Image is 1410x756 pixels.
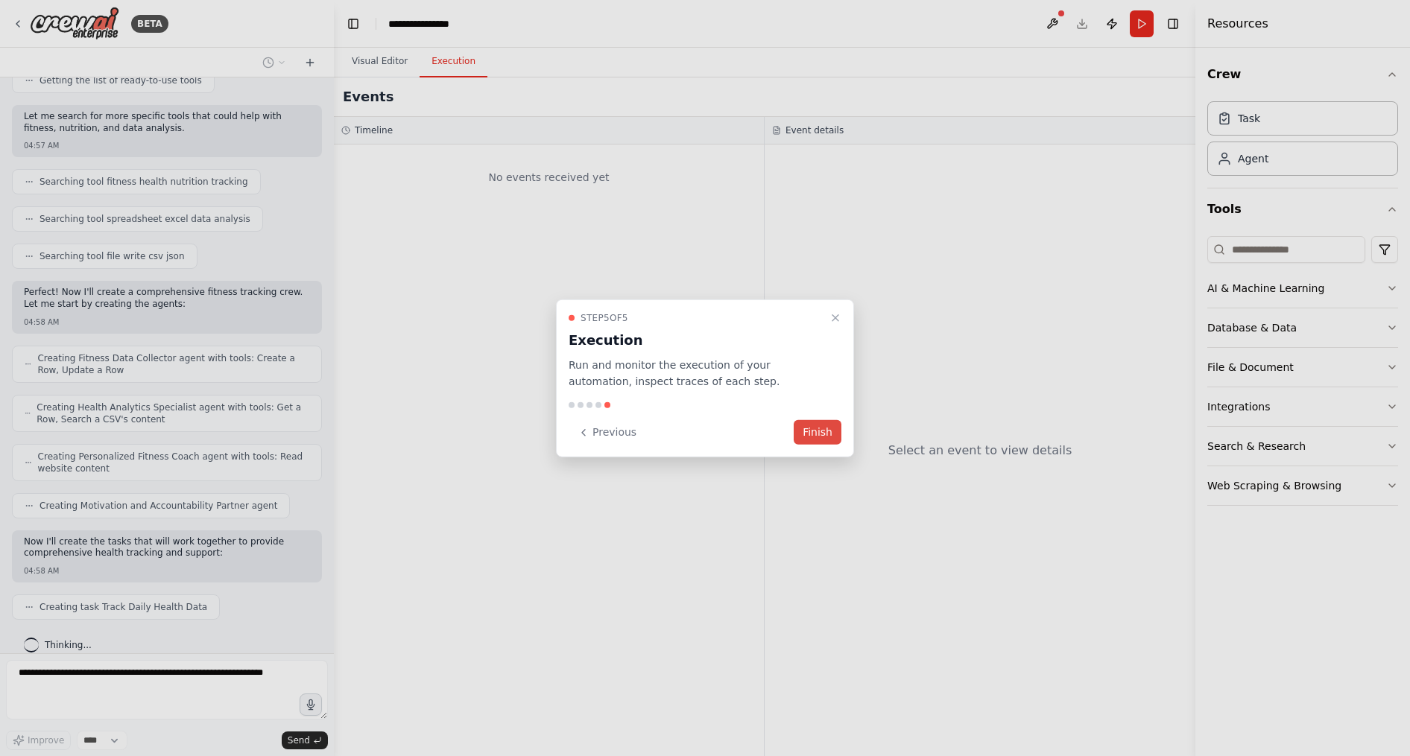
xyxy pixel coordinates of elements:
[794,420,841,445] button: Finish
[343,13,364,34] button: Hide left sidebar
[826,308,844,326] button: Close walkthrough
[569,420,645,445] button: Previous
[569,356,823,390] p: Run and monitor the execution of your automation, inspect traces of each step.
[569,329,823,350] h3: Execution
[581,311,628,323] span: Step 5 of 5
